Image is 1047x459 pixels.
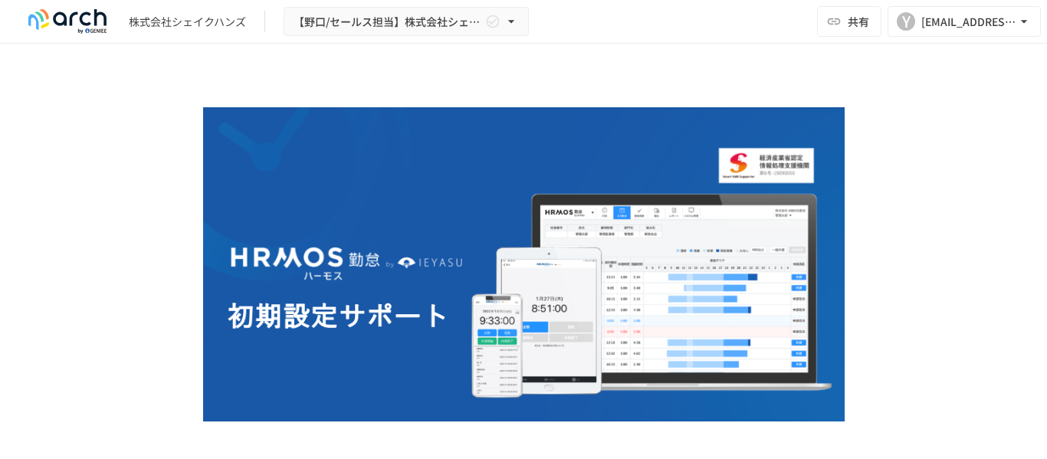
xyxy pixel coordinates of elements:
div: [EMAIL_ADDRESS][DOMAIN_NAME] [921,12,1016,31]
button: 【野口/セールス担当】株式会社シェイクハンズ_初期設定サポート [284,7,529,37]
img: GdztLVQAPnGLORo409ZpmnRQckwtTrMz8aHIKJZF2AQ [203,107,845,421]
div: Y [897,12,915,31]
span: 【野口/セールス担当】株式会社シェイクハンズ_初期設定サポート [294,12,482,31]
button: 共有 [817,6,881,37]
button: Y[EMAIL_ADDRESS][DOMAIN_NAME] [888,6,1041,37]
img: logo-default@2x-9cf2c760.svg [18,9,117,34]
div: 株式会社シェイクハンズ [129,14,246,30]
span: 共有 [848,13,869,30]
